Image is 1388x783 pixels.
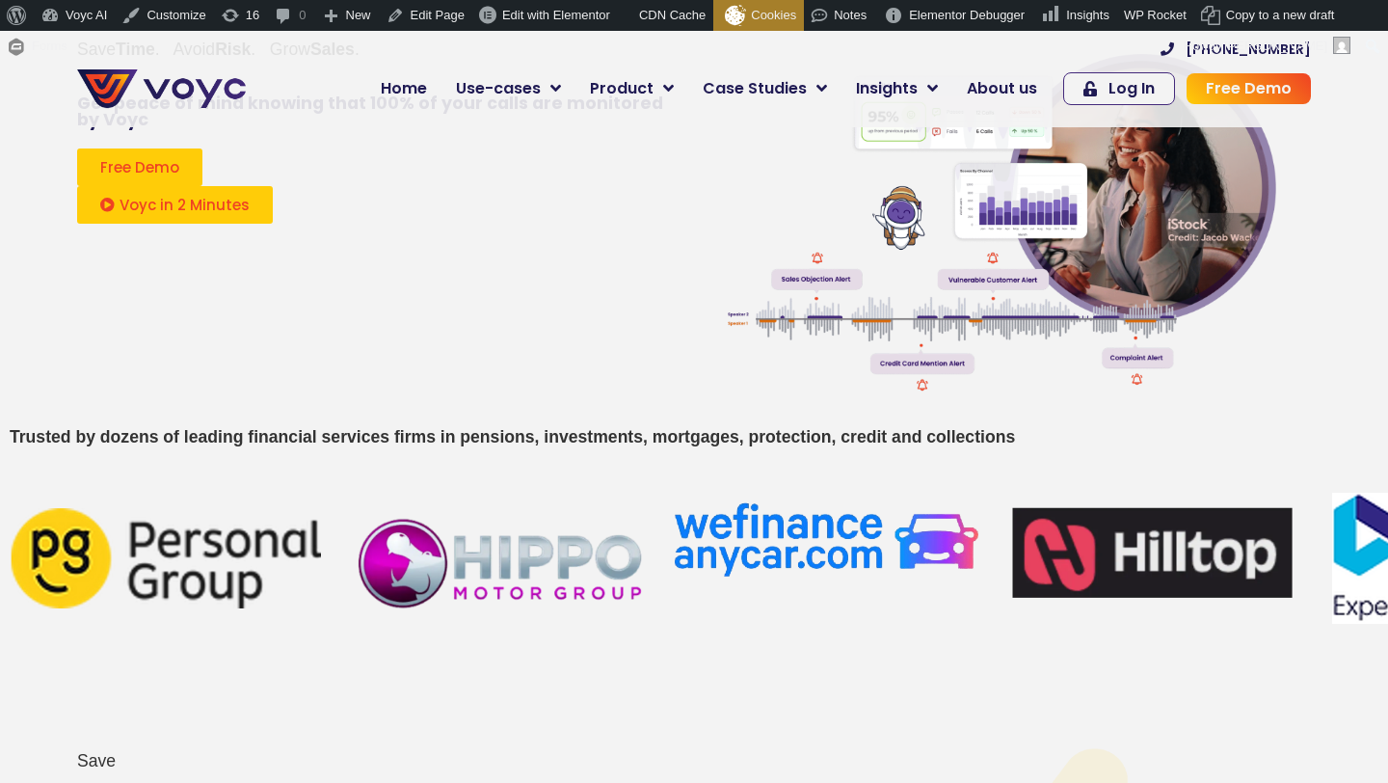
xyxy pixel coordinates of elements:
a: Voyc in 2 Minutes [77,186,273,224]
span: [PERSON_NAME] [1224,39,1327,53]
a: Howdy, [1177,31,1358,62]
p: Save [77,748,684,773]
a: Free Demo [77,148,202,186]
img: we finance cars logo [671,493,982,586]
span: Forms [32,31,67,62]
a: [PHONE_NUMBER] [1161,42,1311,56]
span: Log In [1108,81,1155,96]
strong: Trusted by dozens of leading financial services firms in pensions, investments, mortgages, protec... [10,427,1015,446]
a: Case Studies [688,69,841,108]
span: Insights [856,77,918,100]
img: Hippo [340,493,652,634]
a: Product [575,69,688,108]
span: Case Studies [703,77,807,100]
span: Voyc in 2 Minutes [120,198,250,212]
a: Home [366,69,441,108]
span: Free Demo [1206,81,1292,96]
img: voyc-full-logo [77,69,246,108]
span: Home [381,77,427,100]
span: Product [590,77,654,100]
p: Get peace of mind knowing that 100% of your calls are monitored by Voyc [77,95,684,129]
a: Use-cases [441,69,575,108]
a: Insights [841,69,952,108]
span: Free Demo [100,160,179,175]
span: Edit with Elementor [502,8,610,22]
a: Free Demo [1187,73,1311,104]
a: About us [952,69,1052,108]
a: Log In [1063,72,1175,105]
img: hilltopnew [1001,493,1313,621]
img: personal-group-logo [10,493,321,624]
img: Frame 7 [704,37,1311,405]
span: Use-cases [456,77,541,100]
span: About us [967,77,1037,100]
